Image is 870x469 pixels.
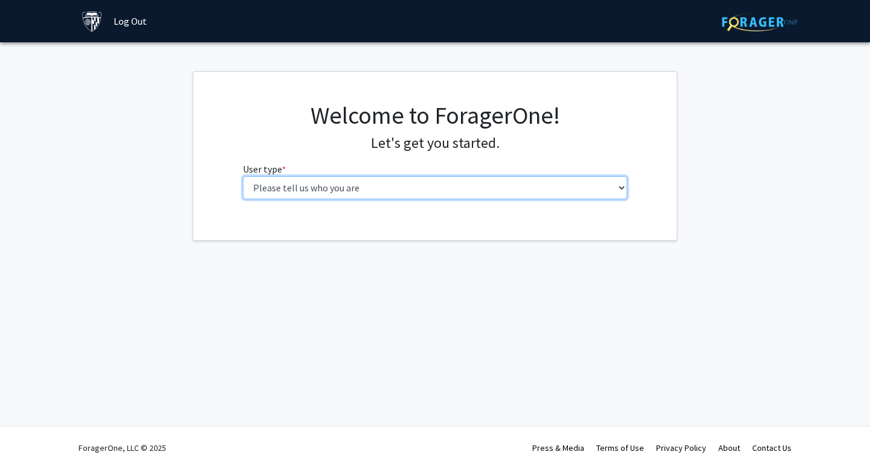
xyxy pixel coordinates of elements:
[656,442,706,453] a: Privacy Policy
[532,442,584,453] a: Press & Media
[596,442,644,453] a: Terms of Use
[752,442,791,453] a: Contact Us
[243,101,628,130] h1: Welcome to ForagerOne!
[79,427,166,469] div: ForagerOne, LLC © 2025
[243,162,286,176] label: User type
[9,415,51,460] iframe: Chat
[722,13,797,31] img: ForagerOne Logo
[82,11,103,32] img: Johns Hopkins University Logo
[718,442,740,453] a: About
[243,135,628,152] h4: Let's get you started.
